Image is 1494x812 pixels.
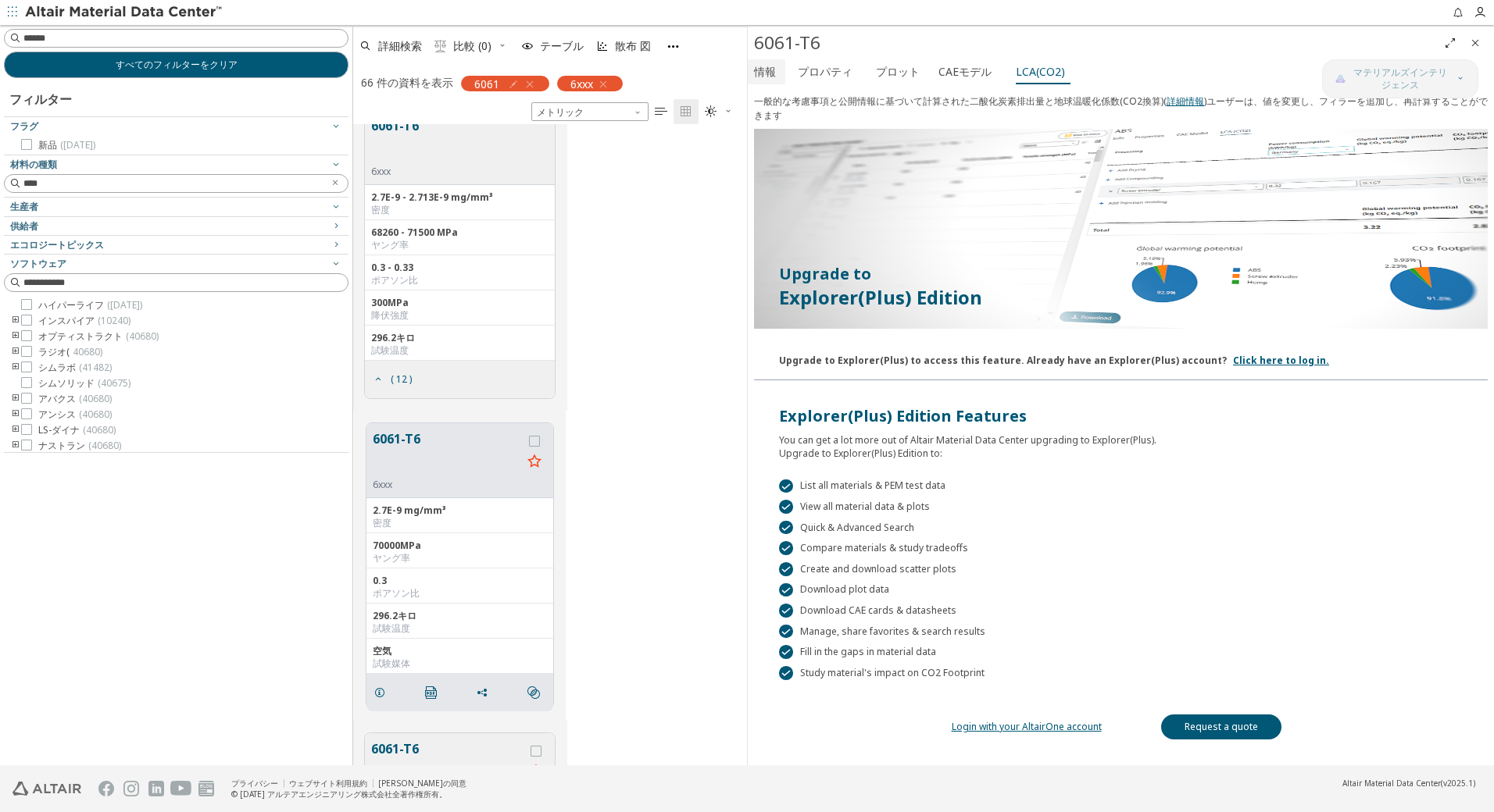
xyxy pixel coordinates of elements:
div:  [779,666,793,680]
span: ([DATE]) [60,138,95,151]
img: アルテアエンジニアリング [13,782,81,796]
div:  [779,604,793,618]
font: CAEモデル [938,64,992,79]
div: 単位系 [531,102,649,121]
i: トゥーグルグループ [10,361,21,374]
i: トゥーグルグループ [10,315,21,327]
span: (40675) [98,376,130,390]
div: 試験温度 [373,622,547,635]
span: (40680) [88,439,121,452]
span: ( 12 ) [391,375,412,384]
a: プライバシー [231,778,278,789]
div:  [779,645,793,659]
button: Theme [699,99,739,124]
span: すべてのフィルターをクリア [116,59,238,71]
span: (40680) [126,329,159,343]
button: 生産者 [4,198,348,216]
font: Download plot data [800,583,889,596]
a: Click here to log in. [1233,354,1329,367]
span: ラジオ( [38,346,102,358]
div: 0.3 - 0.33 [371,262,549,274]
span: マテリアルズインテリジェンス [1349,66,1452,91]
div: 300MPa [371,297,549,309]
span: Material Type [10,158,57,171]
div: 一般的な考慮事項と公開情報に基づいて計算された二酸化炭素排出量と地球温暖化係数(CO2換算)( )ユーザーは、値を変更し、フィラーを追加し、再計算することができます [754,94,1488,129]
div: 6xxx [371,166,419,178]
i:  [425,686,438,699]
button: エコロジートピックス [4,236,348,255]
span: ナストラン [38,440,121,452]
a: [PERSON_NAME]の同意 [378,778,466,789]
i:  [655,105,667,118]
i: トゥーグルグループ [10,424,21,436]
div: 密度 [373,517,547,529]
div: 試験媒体 [373,657,547,670]
p: Upgrade to [779,263,1463,285]
span: 6xxx [570,77,593,91]
div: 70000MPa [373,540,547,552]
div:  [779,500,793,514]
div: 296.2キロ [373,610,547,622]
span: オプティストラクト [38,330,159,343]
span: シムラボ [38,361,112,374]
span: Altair Material Data Center [1342,778,1441,789]
a: 詳細情報 [1167,94,1204,108]
div: グリッド [353,124,747,765]
font: List all materials & PEM test data [800,479,945,492]
button: 閉める [1463,30,1488,55]
a: Login with your AltairOne account [952,720,1102,733]
div: © [DATE] アルテアエンジニアリング株式会社全著作権所有。 [231,789,466,800]
div: ポアソン比 [373,587,547,600]
div: 296.2キロ [371,332,549,344]
i: トゥーグルグループ [10,393,21,405]
span: Flags [10,119,38,133]
button: PDF Download [418,677,451,708]
span: (40680) [79,392,112,405]
button: 6061-T6 [373,429,522,479]
button: 供給者 [4,217,348,236]
font: Study material's impact on CO2 Footprint [800,667,985,679]
i:  [680,105,692,118]
div:  [779,521,793,535]
div: 68260 - 71500 MPa [371,226,549,239]
span: ハイパーライフ [38,299,142,312]
button: フラグ [4,117,348,136]
button: Table View [649,99,674,124]
span: 40680) [73,345,102,358]
span: ([DATE]) [107,298,142,312]
button: 6061-T6 [371,116,419,166]
button: Tile View [674,99,699,124]
font: View all material data & plots [800,500,930,513]
i:  [705,105,717,118]
i: トゥーグルグループ [10,346,21,358]
font: プロパティ [798,64,852,79]
div: You can get a lot more out of Altair Material Data Center upgrading to Explorer(Plus). Upgrade to... [779,427,1463,460]
font: Download CAE cards & datasheets [800,604,956,617]
img: Paywall-GWP-dark [754,129,1488,329]
img: Altair Material Data Center [25,5,224,20]
button: Share [469,677,502,708]
span: 新品 [38,139,95,151]
i: トゥーグルグループ [10,408,21,421]
div: Explorer(Plus) Edition Features [779,405,1463,427]
span: Provider [10,219,38,233]
img: AI副操縦士 [1335,73,1346,85]
font: プロット [876,64,920,79]
span: (41482) [79,361,112,374]
span: (40680) [79,408,112,421]
div: (v2025.1) [1342,778,1475,789]
button: ( 12 ) [365,364,419,395]
button: ソフトウェア [4,255,348,273]
div:  [779,625,793,639]
div: 試験温度 [371,344,549,357]
div: 2.7E-9 mg/mm³ [373,504,547,517]
button: すべてのフィルターをクリア [4,52,348,78]
div: ヤング率 [373,552,547,564]
p: Explorer(Plus) Edition [779,285,1463,310]
div:  [779,541,793,555]
span: 詳細検索 [378,41,422,52]
i: トゥーグルグループ [10,440,21,452]
font: Create and download scatter plots [800,563,956,575]
button: 材料の種類 [4,155,348,174]
button: Favorite [524,760,549,785]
